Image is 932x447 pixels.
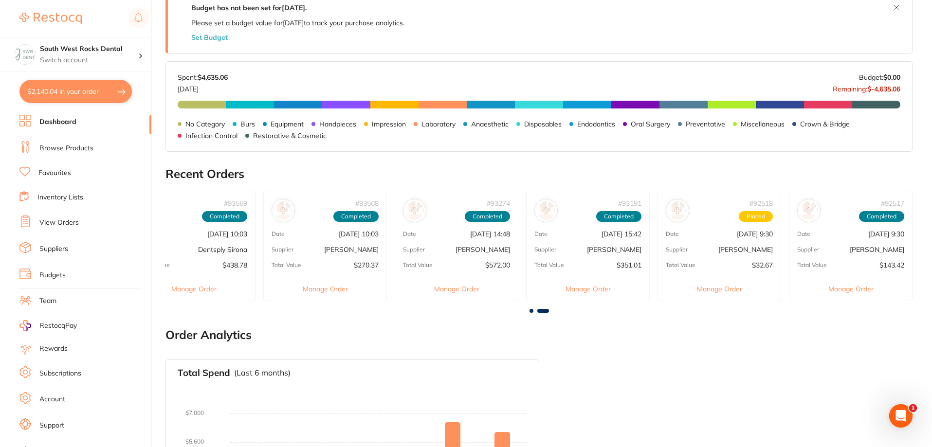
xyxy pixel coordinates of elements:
p: [PERSON_NAME] [324,246,379,253]
p: Date [666,231,679,237]
p: [DATE] 14:48 [470,230,510,238]
span: RestocqPay [39,321,77,331]
p: # 93568 [355,199,379,207]
span: Completed [202,211,247,222]
p: [PERSON_NAME] [850,246,904,253]
iframe: Intercom live chat [889,404,913,428]
button: Manage Order [658,277,781,301]
p: Anaesthetic [471,120,509,128]
a: Suppliers [39,244,68,254]
p: $438.78 [222,261,247,269]
p: Restorative & Cosmetic [253,132,327,140]
a: Inventory Lists [37,193,83,202]
a: RestocqPay [19,320,77,331]
p: $572.00 [485,261,510,269]
p: Date [403,231,416,237]
p: Burs [240,120,255,128]
p: Total Value [534,262,564,268]
p: # 93274 [487,199,510,207]
p: [PERSON_NAME] [587,246,641,253]
span: Placed [739,211,773,222]
span: Completed [859,211,904,222]
p: Total Value [666,262,695,268]
p: [DATE] 9:30 [737,230,773,238]
p: # 92518 [749,199,773,207]
p: Total Value [797,262,827,268]
a: Rewards [39,344,68,354]
button: Manage Order [527,277,649,301]
img: Adam Dental [800,201,818,220]
p: Total Value [403,262,433,268]
p: [DATE] [178,81,228,93]
button: Manage Order [789,277,912,301]
a: Browse Products [39,143,93,153]
p: $270.37 [354,261,379,269]
a: View Orders [39,218,79,228]
p: [DATE] 9:30 [868,230,904,238]
p: Supplier [534,246,556,253]
a: Account [39,394,65,404]
img: Adam Dental [274,201,292,220]
span: Completed [465,211,510,222]
p: Impression [372,120,406,128]
img: South West Rocks Dental [15,45,35,64]
h3: Total Spend [178,368,230,378]
p: Laboratory [421,120,456,128]
p: # 93191 [618,199,641,207]
p: Total Value [272,262,301,268]
button: Manage Order [264,277,386,301]
p: Crown & Bridge [800,120,850,128]
p: [PERSON_NAME] [718,246,773,253]
span: Completed [596,211,641,222]
p: Preventative [686,120,725,128]
p: Date [272,231,285,237]
img: Adam Dental [668,201,687,220]
img: Henry Schein Halas [537,201,555,220]
a: Restocq Logo [19,7,82,30]
strong: $-4,635.06 [867,85,900,93]
p: Miscellaneous [741,120,785,128]
a: Team [39,296,56,306]
p: # 92517 [881,199,904,207]
p: Disposables [524,120,562,128]
p: Dentsply Sirona [198,246,247,253]
a: Favourites [38,168,71,178]
h2: Order Analytics [165,328,913,342]
p: $351.01 [617,261,641,269]
a: Budgets [39,270,66,280]
p: No Category [185,120,225,128]
a: Support [39,421,64,430]
a: Dashboard [39,117,76,127]
p: Supplier [666,246,688,253]
p: Remaining: [833,81,900,93]
strong: $4,635.06 [198,73,228,82]
p: Budget: [859,73,900,81]
button: Set Budget [191,34,228,41]
p: Supplier [403,246,425,253]
p: Spent: [178,73,228,81]
button: Manage Order [395,277,518,301]
img: Restocq Logo [19,13,82,24]
p: [PERSON_NAME] [456,246,510,253]
h4: South West Rocks Dental [40,44,138,54]
p: $32.67 [752,261,773,269]
p: # 93569 [224,199,247,207]
strong: $0.00 [883,73,900,82]
p: Equipment [271,120,304,128]
img: Henry Schein Halas [405,201,424,220]
p: Infection Control [185,132,238,140]
span: Completed [333,211,379,222]
h2: Recent Orders [165,167,913,181]
p: Supplier [797,246,819,253]
button: $2,140.04 in your order [19,80,132,103]
p: Please set a budget value for [DATE] to track your purchase analytics. [191,19,404,27]
p: Date [534,231,548,237]
p: (Last 6 months) [234,368,291,377]
a: Subscriptions [39,369,81,378]
p: [DATE] 10:03 [207,230,247,238]
p: Oral Surgery [631,120,670,128]
p: [DATE] 15:42 [602,230,641,238]
p: [DATE] 10:03 [339,230,379,238]
p: Endodontics [577,120,615,128]
p: Switch account [40,55,138,65]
